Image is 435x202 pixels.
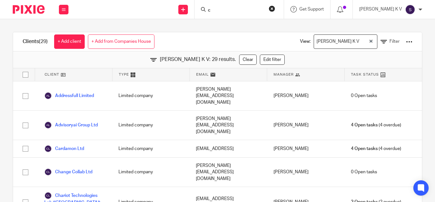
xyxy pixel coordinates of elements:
[112,111,189,140] div: Limited company
[189,111,267,140] div: [PERSON_NAME][EMAIL_ADDRESS][DOMAIN_NAME]
[44,168,92,176] a: Change Collab Ltd
[369,39,373,44] button: Clear Selected
[389,39,400,44] span: Filter
[351,146,378,152] span: 4 Open tasks
[54,34,85,49] a: + Add client
[119,72,129,77] span: Type
[351,122,378,128] span: 4 Open tasks
[359,6,402,12] p: [PERSON_NAME] K V
[207,8,265,13] input: Search
[13,5,45,14] img: Pixie
[44,92,52,100] img: svg%3E
[39,39,48,44] span: (29)
[44,145,52,153] img: svg%3E
[160,56,236,63] span: [PERSON_NAME] K V: 29 results.
[314,34,377,49] div: Search for option
[405,4,415,15] img: svg%3E
[44,92,94,100] a: Addressfull Limited
[88,34,154,49] a: + Add from Companies House
[239,55,257,65] a: Clear
[267,140,345,157] div: [PERSON_NAME]
[189,140,267,157] div: [EMAIL_ADDRESS]
[267,158,345,187] div: [PERSON_NAME]
[112,81,189,110] div: Limited company
[44,192,52,199] img: svg%3E
[361,36,368,47] input: Search for option
[44,168,52,176] img: svg%3E
[274,72,294,77] span: Manager
[19,69,32,81] input: Select all
[267,111,345,140] div: [PERSON_NAME]
[267,81,345,110] div: [PERSON_NAME]
[269,5,275,12] button: Clear
[23,38,48,45] h1: Clients
[351,93,377,99] span: 0 Open tasks
[351,72,379,77] span: Task Status
[351,122,401,128] span: (4 overdue)
[315,36,361,47] span: [PERSON_NAME] K V
[299,7,324,11] span: Get Support
[44,121,52,129] img: svg%3E
[351,169,377,175] span: 0 Open tasks
[196,72,209,77] span: Email
[112,140,189,157] div: Limited company
[189,81,267,110] div: [PERSON_NAME][EMAIL_ADDRESS][DOMAIN_NAME]
[112,158,189,187] div: Limited company
[260,55,285,65] a: Edit filter
[45,72,59,77] span: Client
[44,145,84,153] a: Cardamon Ltd
[189,158,267,187] div: [PERSON_NAME][EMAIL_ADDRESS][DOMAIN_NAME]
[290,32,412,51] div: View:
[44,121,98,129] a: Advisoryai Group Ltd
[351,146,401,152] span: (4 overdue)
